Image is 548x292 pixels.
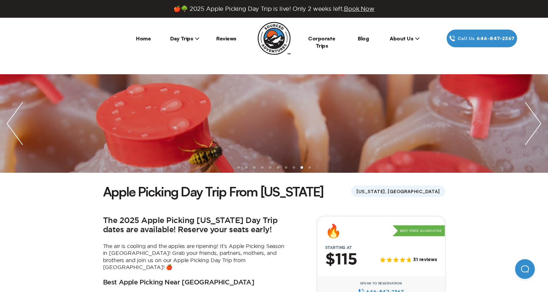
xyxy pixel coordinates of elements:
[253,166,256,169] li: slide item 3
[360,281,402,285] span: Speak to Reservation
[477,35,514,42] span: 646‍-847‍-2367
[515,259,535,279] iframe: Help Scout Beacon - Open
[456,35,477,42] span: Call Us
[413,257,437,263] span: 31 reviews
[261,166,264,169] li: slide item 4
[103,216,287,235] h2: The 2025 Apple Picking [US_STATE] Day Trip dates are available! Reserve your seats early!
[308,166,311,169] li: slide item 10
[277,166,279,169] li: slide item 6
[325,224,342,237] div: 🔥
[103,243,287,271] p: The air is cooling and the apples are ripening! It’s Apple Picking Season in [GEOGRAPHIC_DATA]! G...
[237,166,240,169] li: slide item 1
[293,166,295,169] li: slide item 8
[245,166,248,169] li: slide item 2
[300,166,303,169] li: slide item 9
[216,35,236,42] a: Reviews
[518,74,548,173] img: next slide / item
[351,186,445,197] span: [US_STATE], [GEOGRAPHIC_DATA]
[170,35,200,42] span: Day Trips
[103,279,254,287] h3: Best Apple Picking Near [GEOGRAPHIC_DATA]
[269,166,272,169] li: slide item 5
[317,245,360,250] span: Starting at
[344,6,375,12] span: Book Now
[258,22,291,55] img: Sourced Adventures company logo
[358,35,369,42] a: Blog
[285,166,287,169] li: slide item 7
[173,5,374,12] span: 🍎🌳 2025 Apple Picking Day Trip is live! Only 2 weeks left.
[325,251,357,268] h2: $115
[390,35,420,42] span: About Us
[308,35,335,49] a: Corporate Trips
[447,30,517,47] a: Call Us646‍-847‍-2367
[393,225,445,236] p: Best Price Guarantee
[103,183,324,200] h1: Apple Picking Day Trip From [US_STATE]
[136,35,151,42] a: Home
